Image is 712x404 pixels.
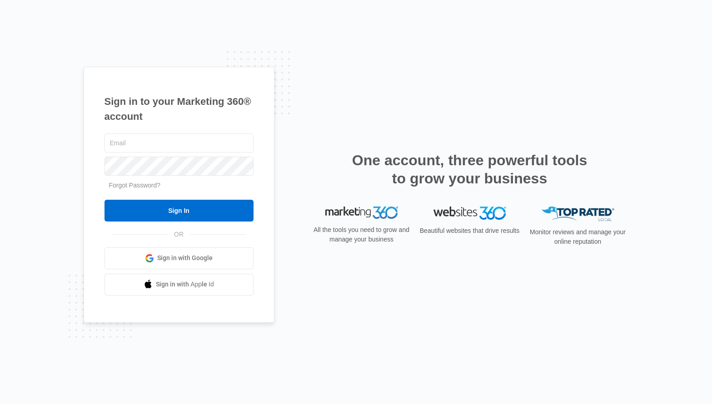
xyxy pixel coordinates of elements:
[109,182,161,189] a: Forgot Password?
[168,230,190,239] span: OR
[156,280,214,289] span: Sign in with Apple Id
[527,227,629,246] p: Monitor reviews and manage your online reputation
[105,247,254,269] a: Sign in with Google
[105,200,254,222] input: Sign In
[105,94,254,124] h1: Sign in to your Marketing 360® account
[433,207,506,220] img: Websites 360
[542,207,614,222] img: Top Rated Local
[419,226,521,236] p: Beautiful websites that drive results
[105,274,254,296] a: Sign in with Apple Id
[311,225,413,244] p: All the tools you need to grow and manage your business
[157,253,213,263] span: Sign in with Google
[325,207,398,219] img: Marketing 360
[105,133,254,153] input: Email
[349,151,590,187] h2: One account, three powerful tools to grow your business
